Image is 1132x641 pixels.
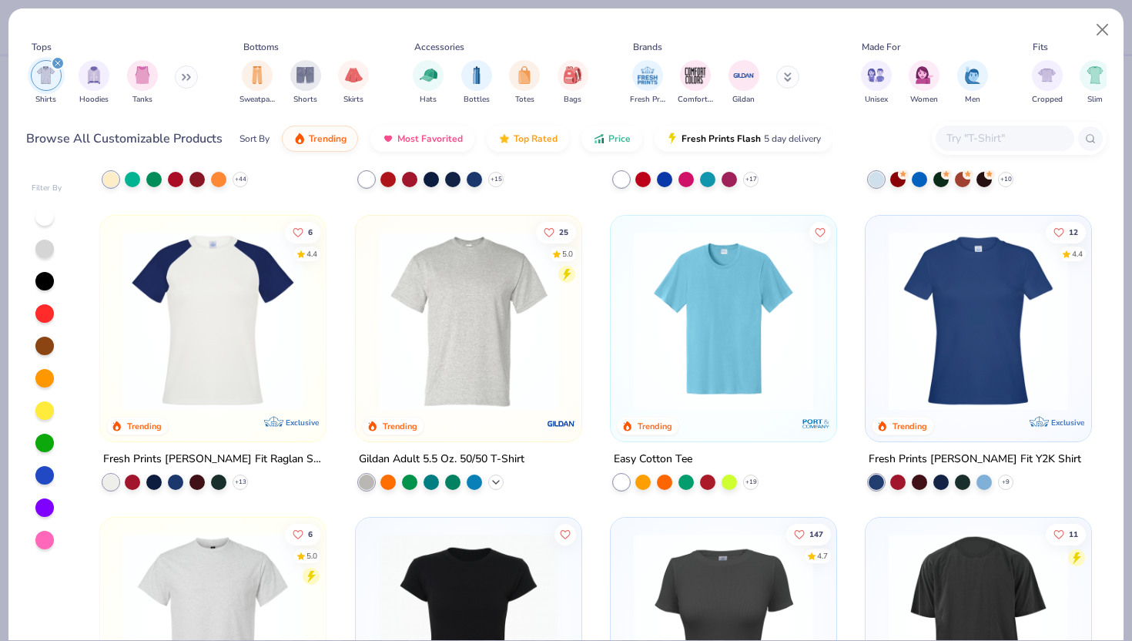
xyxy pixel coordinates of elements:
[1088,15,1117,45] button: Close
[515,94,534,106] span: Totes
[306,550,317,562] div: 5.0
[728,60,759,106] button: filter button
[1000,175,1012,184] span: + 10
[1038,66,1056,84] img: Cropped Image
[957,60,988,106] button: filter button
[1033,40,1048,54] div: Fits
[636,64,659,87] img: Fresh Prints Image
[666,133,678,145] img: flash.gif
[498,133,511,145] img: TopRated.gif
[79,60,109,106] div: filter for Hoodies
[371,230,566,410] img: 91159a56-43a2-494b-b098-e2c28039eaf0
[1002,478,1010,487] span: + 9
[308,530,313,538] span: 6
[608,133,631,145] span: Price
[862,40,900,54] div: Made For
[235,478,246,487] span: + 13
[916,66,933,84] img: Women Image
[732,94,755,106] span: Gildan
[678,94,713,106] span: Comfort Colors
[338,60,369,106] div: filter for Skirts
[867,66,885,84] img: Unisex Image
[514,133,558,145] span: Top Rated
[633,40,662,54] div: Brands
[745,478,756,487] span: + 19
[414,40,464,54] div: Accessories
[420,94,437,106] span: Hats
[881,230,1076,410] img: 6a9a0a85-ee36-4a89-9588-981a92e8a910
[945,129,1063,147] input: Try "T-Shirt"
[116,230,310,410] img: d6d584ca-6ecb-4862-80f9-37d415fce208
[293,133,306,145] img: trending.gif
[910,94,938,106] span: Women
[630,60,665,106] button: filter button
[1080,60,1110,106] div: filter for Slim
[561,248,572,260] div: 5.0
[861,60,892,106] div: filter for Unisex
[79,94,109,106] span: Hoodies
[957,60,988,106] div: filter for Men
[461,60,492,106] button: filter button
[546,408,577,439] img: Gildan logo
[338,60,369,106] button: filter button
[732,64,755,87] img: Gildan Image
[26,129,223,148] div: Browse All Customizable Products
[345,66,363,84] img: Skirts Image
[382,133,394,145] img: most_fav.gif
[413,60,444,106] button: filter button
[558,228,568,236] span: 25
[614,450,692,469] div: Easy Cotton Tee
[809,221,831,243] button: Like
[1046,523,1086,545] button: Like
[509,60,540,106] button: filter button
[535,221,575,243] button: Like
[286,418,320,428] span: Exclusive
[490,175,501,184] span: + 15
[243,40,279,54] div: Bottoms
[821,230,1016,410] img: d5d4b32d-d9c7-4cdf-bbc7-46547b4c8580
[464,94,490,106] span: Bottles
[370,126,474,152] button: Most Favorited
[909,60,939,106] button: filter button
[1080,60,1110,106] button: filter button
[909,60,939,106] div: filter for Women
[558,60,588,106] button: filter button
[630,94,665,106] span: Fresh Prints
[413,60,444,106] div: filter for Hats
[420,66,437,84] img: Hats Image
[564,94,581,106] span: Bags
[682,133,761,145] span: Fresh Prints Flash
[861,60,892,106] button: filter button
[1069,530,1078,538] span: 11
[564,66,581,84] img: Bags Image
[468,66,485,84] img: Bottles Image
[31,60,62,106] button: filter button
[127,60,158,106] div: filter for Tanks
[32,183,62,194] div: Filter By
[239,132,270,146] div: Sort By
[487,126,569,152] button: Top Rated
[290,60,321,106] button: filter button
[359,450,524,469] div: Gildan Adult 5.5 Oz. 50/50 T-Shirt
[566,230,761,410] img: eb8a7d79-df70-4ae7-9864-15be3eca354a
[239,60,275,106] div: filter for Sweatpants
[558,60,588,106] div: filter for Bags
[308,228,313,236] span: 6
[786,523,831,545] button: Like
[581,126,642,152] button: Price
[626,230,821,410] img: b70dd43c-c480-4cfa-af3a-73f367dd7b39
[32,40,52,54] div: Tops
[85,66,102,84] img: Hoodies Image
[1072,248,1083,260] div: 4.4
[817,550,828,562] div: 4.7
[35,94,56,106] span: Shirts
[554,523,575,545] button: Like
[964,66,981,84] img: Men Image
[1069,228,1078,236] span: 12
[655,126,832,152] button: Fresh Prints Flash5 day delivery
[103,450,323,469] div: Fresh Prints [PERSON_NAME] Fit Raglan Shirt
[132,94,152,106] span: Tanks
[343,94,363,106] span: Skirts
[282,126,358,152] button: Trending
[296,66,314,84] img: Shorts Image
